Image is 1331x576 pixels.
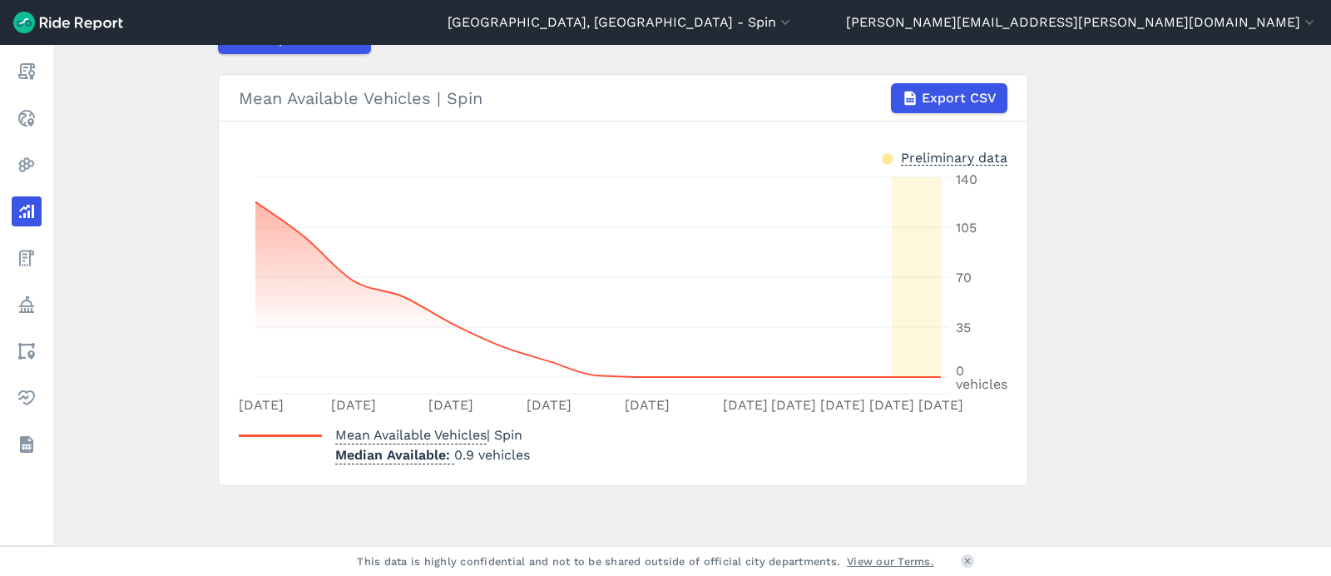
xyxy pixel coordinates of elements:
[901,148,1007,166] div: Preliminary data
[891,83,1007,113] button: Export CSV
[956,320,971,335] tspan: 35
[846,12,1318,32] button: [PERSON_NAME][EMAIL_ADDRESS][PERSON_NAME][DOMAIN_NAME]
[239,397,284,413] tspan: [DATE]
[820,397,865,413] tspan: [DATE]
[12,430,42,459] a: Datasets
[12,150,42,180] a: Heatmaps
[956,171,977,187] tspan: 140
[12,383,42,413] a: Health
[918,397,963,413] tspan: [DATE]
[335,442,454,464] span: Median Available
[625,397,670,413] tspan: [DATE]
[956,220,977,236] tspan: 105
[239,83,1007,113] div: Mean Available Vehicles | Spin
[956,363,964,379] tspan: 0
[771,397,816,413] tspan: [DATE]
[956,270,972,286] tspan: 70
[13,12,123,33] img: Ride Report
[847,554,934,569] a: View our Terms.
[12,336,42,366] a: Areas
[922,88,997,108] span: Export CSV
[12,103,42,133] a: Realtime
[12,243,42,273] a: Fees
[12,290,42,320] a: Policy
[723,397,768,413] tspan: [DATE]
[12,57,42,87] a: Report
[331,397,376,413] tspan: [DATE]
[335,445,530,465] p: 0.9 vehicles
[527,397,571,413] tspan: [DATE]
[12,196,42,226] a: Analyze
[428,397,473,413] tspan: [DATE]
[869,397,914,413] tspan: [DATE]
[335,422,487,444] span: Mean Available Vehicles
[335,427,522,443] span: | Spin
[448,12,794,32] button: [GEOGRAPHIC_DATA], [GEOGRAPHIC_DATA] - Spin
[956,376,1007,392] tspan: vehicles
